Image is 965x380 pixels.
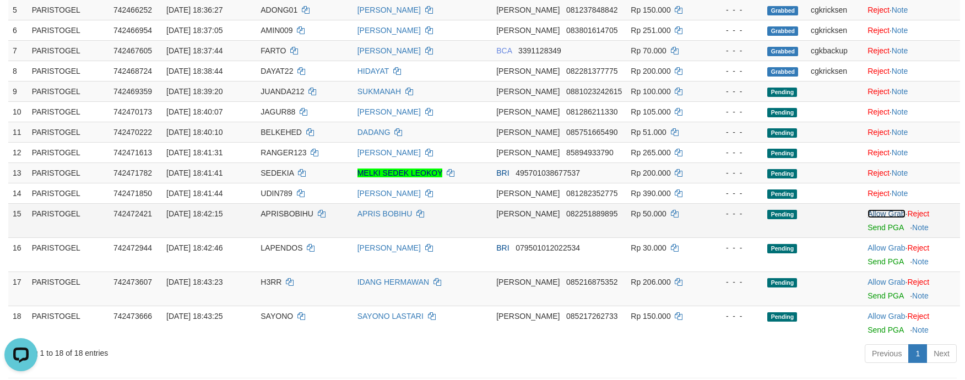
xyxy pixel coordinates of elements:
span: Rp 206.000 [631,278,670,286]
td: · [863,162,960,183]
div: - - - [712,106,758,117]
td: PARISTOGEL [28,272,109,306]
span: Copy 085217262733 to clipboard [566,312,617,321]
div: - - - [712,66,758,77]
span: Copy 085751665490 to clipboard [566,128,617,137]
span: Pending [767,108,797,117]
td: PARISTOGEL [28,101,109,122]
span: [PERSON_NAME] [496,26,560,35]
a: Reject [868,107,890,116]
span: BRI [496,243,509,252]
span: Copy 085216875352 to clipboard [566,278,617,286]
div: - - - [712,188,758,199]
td: 8 [8,61,28,81]
span: [DATE] 18:42:46 [166,243,223,252]
span: Grabbed [767,26,798,36]
a: Reject [868,87,890,96]
span: RANGER123 [261,148,306,157]
span: Pending [767,169,797,178]
td: 9 [8,81,28,101]
div: - - - [712,311,758,322]
a: Send PGA [868,257,903,266]
a: APRIS BOBIHU [357,209,413,218]
span: Grabbed [767,47,798,56]
a: Send PGA [868,291,903,300]
a: MELKI SEDEK LEOKOY [357,169,443,177]
span: [PERSON_NAME] [496,189,560,198]
td: 6 [8,20,28,40]
span: Pending [767,244,797,253]
td: 10 [8,101,28,122]
span: 742471850 [113,189,152,198]
span: · [868,209,907,218]
span: Rp 105.000 [631,107,670,116]
a: Allow Grab [868,278,905,286]
a: SAYONO LASTARI [357,312,424,321]
a: Note [912,291,929,300]
span: [PERSON_NAME] [496,128,560,137]
span: Rp 100.000 [631,87,670,96]
span: Rp 30.000 [631,243,666,252]
span: Rp 200.000 [631,67,670,75]
a: Reject [908,243,930,252]
span: Pending [767,149,797,158]
span: [DATE] 18:42:15 [166,209,223,218]
span: [DATE] 18:40:10 [166,128,223,137]
td: 17 [8,272,28,306]
td: · [863,203,960,237]
a: SUKMANAH [357,87,401,96]
td: · [863,183,960,203]
span: LAPENDOS [261,243,302,252]
a: Note [892,87,908,96]
span: Copy 081237848842 to clipboard [566,6,617,14]
div: - - - [712,127,758,138]
span: Copy 082251889895 to clipboard [566,209,617,218]
td: · [863,142,960,162]
span: SEDEKIA [261,169,294,177]
span: 742469359 [113,87,152,96]
td: · [863,20,960,40]
span: BELKEHED [261,128,302,137]
a: Note [892,128,908,137]
div: - - - [712,276,758,287]
span: [DATE] 18:43:23 [166,278,223,286]
span: Copy 082281377775 to clipboard [566,67,617,75]
a: Reject [868,6,890,14]
span: Rp 390.000 [631,189,670,198]
a: [PERSON_NAME] [357,46,421,55]
span: 742470222 [113,128,152,137]
a: Reject [908,209,930,218]
td: · [863,122,960,142]
span: 742466252 [113,6,152,14]
span: DAYAT22 [261,67,293,75]
a: Reject [868,189,890,198]
div: Showing 1 to 18 of 18 entries [8,343,394,359]
a: Allow Grab [868,312,905,321]
a: IDANG HERMAWAN [357,278,429,286]
span: 742473607 [113,278,152,286]
span: 742473666 [113,312,152,321]
span: 742472944 [113,243,152,252]
span: [DATE] 18:37:44 [166,46,223,55]
a: Note [892,169,908,177]
span: [PERSON_NAME] [496,209,560,218]
span: [DATE] 18:41:41 [166,169,223,177]
a: Note [892,46,908,55]
span: [DATE] 18:41:44 [166,189,223,198]
td: PARISTOGEL [28,203,109,237]
span: Pending [767,210,797,219]
td: cgkbackup [806,40,863,61]
td: 11 [8,122,28,142]
span: Copy 081282352775 to clipboard [566,189,617,198]
span: BRI [496,169,509,177]
a: Note [912,257,929,266]
a: [PERSON_NAME] [357,243,421,252]
span: [DATE] 18:36:27 [166,6,223,14]
span: Pending [767,312,797,322]
span: 742468724 [113,67,152,75]
td: 16 [8,237,28,272]
a: Note [892,189,908,198]
td: PARISTOGEL [28,122,109,142]
td: · [863,101,960,122]
a: Note [892,26,908,35]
